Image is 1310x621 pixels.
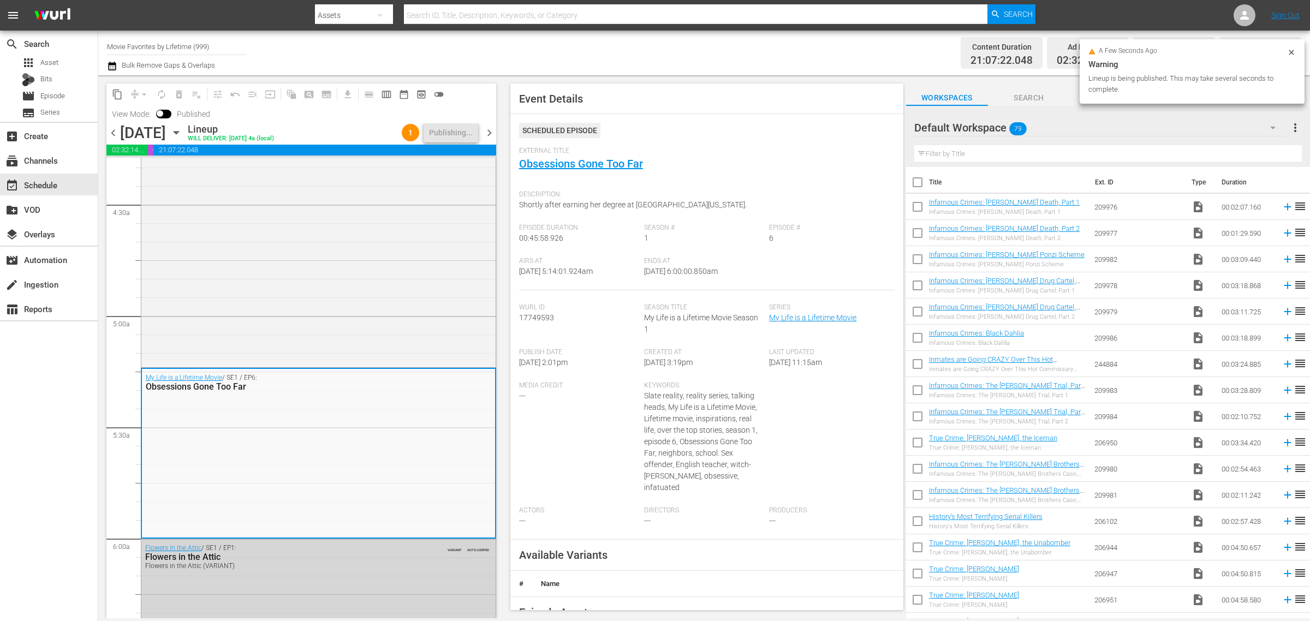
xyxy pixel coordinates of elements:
span: Search [988,91,1070,105]
span: preview_outlined [416,89,427,100]
a: My Life is a Lifetime Movie [146,374,222,381]
td: 209978 [1090,272,1187,298]
svg: Add to Schedule [1282,201,1294,213]
span: date_range_outlined [398,89,409,100]
span: Video [1192,410,1205,423]
a: Infamous Crimes: The [PERSON_NAME] Trial, Part 2 [929,408,1085,424]
div: [DATE] [120,124,166,142]
td: 00:03:09.440 [1217,246,1277,272]
div: True Crime: [PERSON_NAME] [929,575,1019,582]
span: Copy Lineup [109,86,126,103]
svg: Add to Schedule [1282,489,1294,501]
td: 00:04:50.815 [1217,560,1277,587]
span: Series [769,303,889,312]
span: Video [1192,384,1205,397]
a: True Crime: [PERSON_NAME], the Iceman [929,434,1057,442]
div: Infamous Crimes: [PERSON_NAME] Ponzi Scheme [929,261,1085,268]
span: Video [1192,226,1205,240]
img: ans4CAIJ8jUAAAAAAAAAAAAAAAAAAAAAAAAgQb4GAAAAAAAAAAAAAAAAAAAAAAAAJMjXAAAAAAAAAAAAAAAAAAAAAAAAgAT5G... [26,3,79,28]
td: 00:04:50.657 [1217,534,1277,560]
a: History's Most Terrifying Serial Killers [929,512,1043,521]
span: reorder [1294,331,1307,344]
span: reorder [1294,462,1307,475]
span: Clear Lineup [188,86,205,103]
button: Publishing... [424,123,478,142]
td: 244884 [1090,351,1187,377]
span: reorder [1294,514,1307,527]
span: Episode Duration [519,224,639,232]
span: menu [7,9,20,22]
a: Obsessions Gone Too Far [519,157,643,170]
div: Infamous Crimes: [PERSON_NAME] Death, Part 1 [929,208,1080,216]
span: reorder [1294,409,1307,422]
svg: Add to Schedule [1282,594,1294,606]
td: 00:03:34.420 [1217,429,1277,456]
span: Available Variants [519,548,608,562]
div: Infamous Crimes: [PERSON_NAME] Drug Cartel, Part 2 [929,313,1086,320]
svg: Add to Schedule [1282,568,1294,580]
span: 24 hours Lineup View is OFF [430,86,448,103]
div: Infamous Crimes: The [PERSON_NAME] Brothers Case, Part 2 [929,497,1086,504]
span: Video [1192,567,1205,580]
div: History's Most Terrifying Serial Killers [929,523,1043,530]
span: content_copy [112,89,123,100]
span: Week Calendar View [378,86,395,103]
div: Infamous Crimes: The [PERSON_NAME] Trial, Part 1 [929,392,1086,399]
svg: Add to Schedule [1282,358,1294,370]
svg: Add to Schedule [1282,332,1294,344]
div: Lineup is being published. This may take several seconds to complete. [1088,73,1284,95]
span: Event Details [519,92,583,105]
th: Type [1185,167,1215,198]
span: 00:20:26.760 [147,145,153,156]
td: 206944 [1090,534,1187,560]
span: 1 [644,234,648,242]
span: Customize Events [205,83,227,105]
th: Name [532,571,903,597]
svg: Add to Schedule [1282,410,1294,422]
span: reorder [1294,593,1307,606]
span: toggle_off [433,89,444,100]
span: Video [1192,200,1205,213]
span: 6 [769,234,773,242]
span: External Title [519,147,889,156]
span: [DATE] 11:15am [769,358,822,367]
span: Remove Gaps & Overlaps [126,86,153,103]
span: My Life is a Lifetime Movie Season 1 [644,313,758,333]
svg: Add to Schedule [1282,541,1294,553]
td: 00:02:54.463 [1217,456,1277,482]
button: more_vert [1289,115,1302,141]
svg: Add to Schedule [1282,463,1294,475]
span: --- [519,391,526,400]
th: Duration [1215,167,1281,198]
span: Episode [40,91,65,101]
span: View Mode: [106,110,156,118]
span: Loop Content [153,86,170,103]
span: Video [1192,331,1205,344]
span: Video [1192,357,1205,371]
span: --- [644,516,651,525]
a: Infamous Crimes: The [PERSON_NAME] Brothers Case, Part 2 [929,486,1084,503]
td: 00:03:11.725 [1217,298,1277,325]
a: Infamous Crimes: [PERSON_NAME] Death, Part 2 [929,224,1080,232]
td: 206951 [1090,587,1187,613]
td: 209983 [1090,377,1187,403]
span: calendar_view_week_outlined [381,89,392,100]
a: True Crime: [PERSON_NAME], the Unabomber [929,539,1070,547]
span: 1 [402,128,419,137]
a: Infamous Crimes: Black Dahlia [929,329,1024,337]
span: Series [40,107,60,118]
svg: Add to Schedule [1282,227,1294,239]
div: Default Workspace [914,112,1287,143]
span: 79 [1009,117,1027,140]
span: VOD [5,204,19,217]
svg: Add to Schedule [1282,515,1294,527]
span: Channels [5,154,19,168]
div: Ad Duration [1057,39,1119,55]
svg: Add to Schedule [1282,437,1294,449]
span: Video [1192,462,1205,475]
span: Workspaces [906,91,988,105]
span: reorder [1294,488,1307,501]
span: reorder [1294,383,1307,396]
span: Keywords [644,381,764,390]
span: Video [1192,279,1205,292]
